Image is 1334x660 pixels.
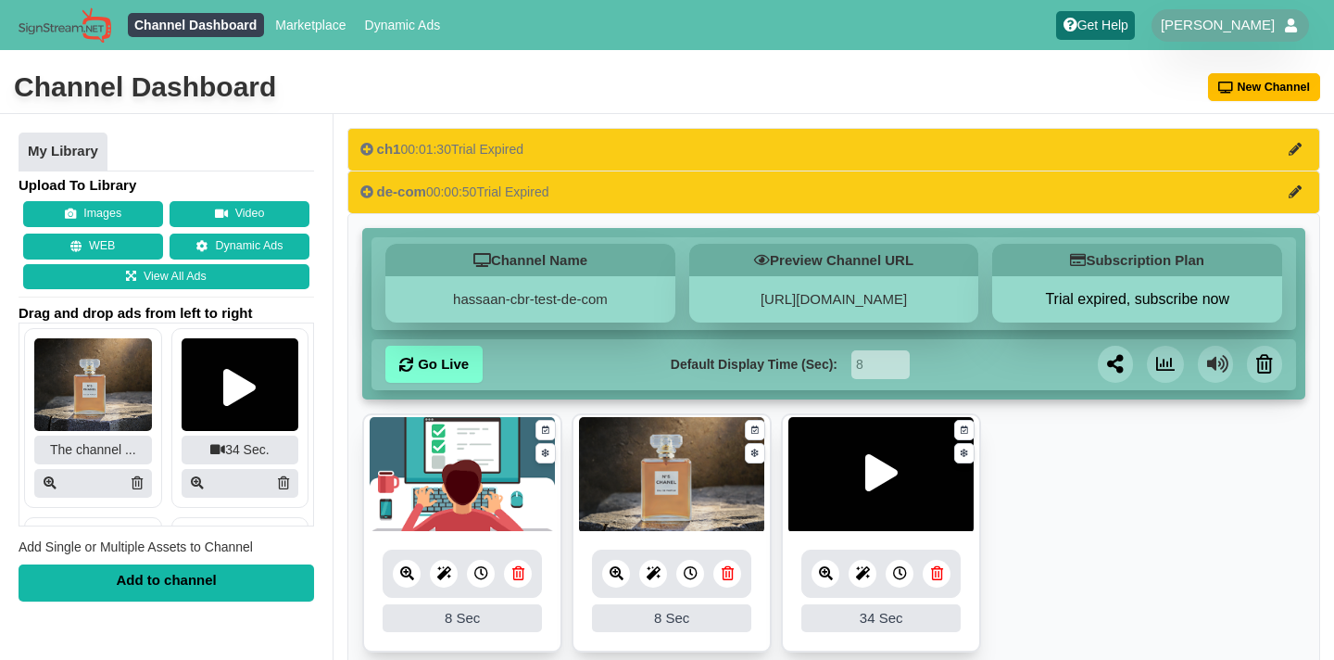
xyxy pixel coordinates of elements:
a: Channel Dashboard [128,13,264,37]
button: Video [170,201,309,227]
img: 5.003 kb [370,417,555,533]
div: hassaan-cbr-test-de-com [385,276,675,323]
label: Default Display Time (Sec): [671,355,837,374]
span: ch1 [377,141,401,157]
img: Screenshot25020250812 782917 18958bk [182,338,299,431]
div: 8 Sec [592,604,751,632]
button: de-com00:00:50Trial Expired [347,171,1320,213]
img: Screenshot25020250812 782917 18958bk [788,417,974,533]
span: Trial Expired [476,184,548,199]
button: Trial expired, subscribe now [992,290,1282,309]
img: P250x250 image processing20250819 913637 1j1fedo [579,417,764,533]
div: 8 Sec [383,604,542,632]
div: 00:01:30 [360,140,523,159]
span: Drag and drop ads from left to right [19,304,314,323]
button: New Channel [1208,73,1321,101]
span: Add Single or Multiple Assets to Channel [19,539,253,554]
div: Channel Dashboard [14,69,276,106]
span: [PERSON_NAME] [1161,16,1275,34]
a: View All Ads [23,264,309,290]
button: WEB [23,234,163,260]
span: de-com [377,184,426,199]
a: Marketplace [269,13,353,37]
img: Sign Stream.NET [19,7,111,44]
div: 34 Sec. [182,436,299,464]
div: 34 Sec [801,604,961,632]
a: Dynamic Ads [358,13,447,37]
span: Trial Expired [451,142,523,157]
input: Seconds [851,350,910,379]
a: My Library [19,133,107,171]
h5: Channel Name [385,244,675,276]
div: The channel ... [34,436,152,464]
a: Get Help [1056,11,1135,40]
h5: Preview Channel URL [689,244,979,276]
img: P250x250 image processing20250819 913637 1j1fedo [34,338,152,431]
div: 00:00:50 [360,183,549,201]
button: Images [23,201,163,227]
a: [URL][DOMAIN_NAME] [761,291,907,307]
h5: Subscription Plan [992,244,1282,276]
a: Dynamic Ads [170,234,309,260]
a: Go Live [385,346,483,383]
h4: Upload To Library [19,176,314,195]
div: Add to channel [19,565,314,602]
button: ch100:01:30Trial Expired [347,128,1320,171]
